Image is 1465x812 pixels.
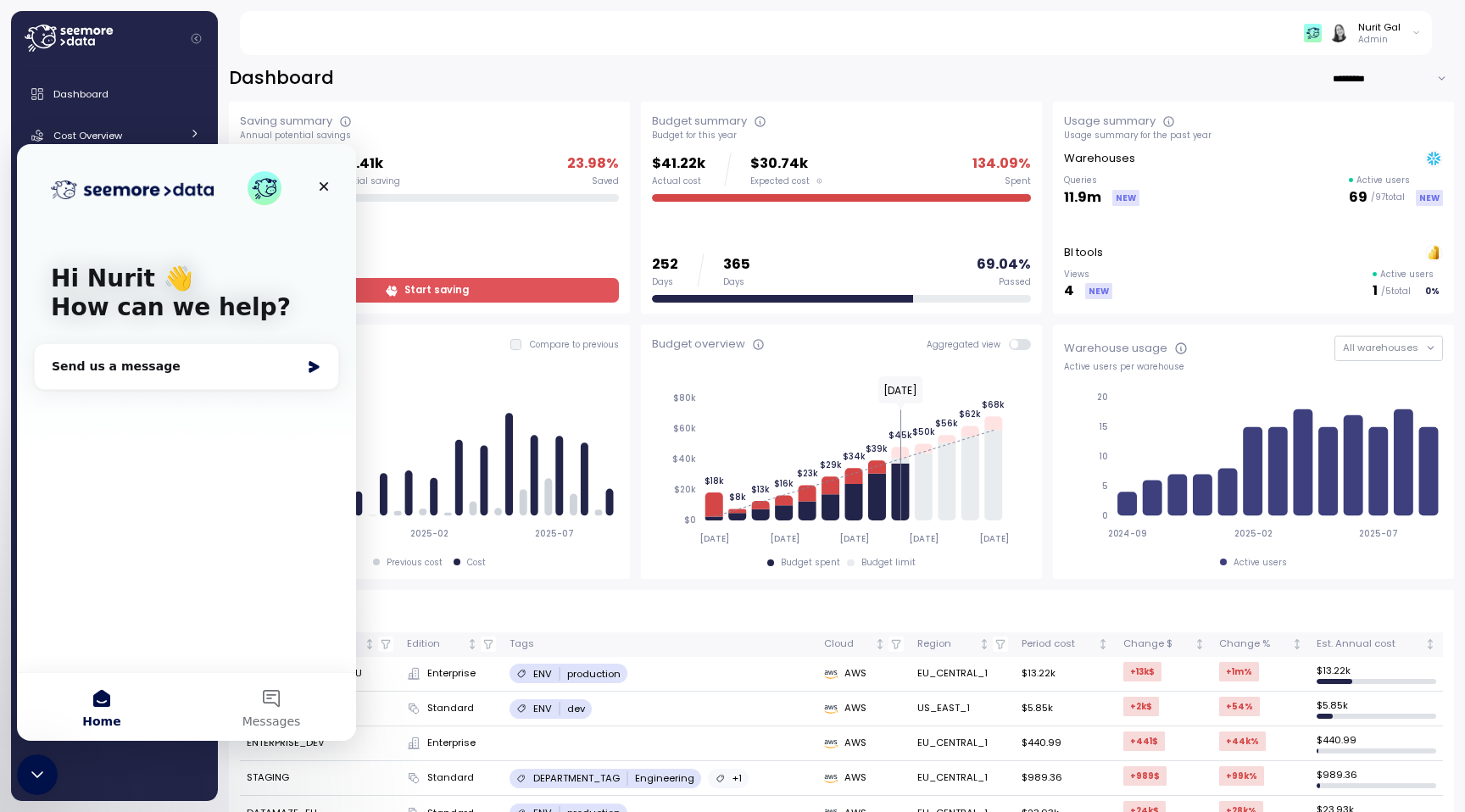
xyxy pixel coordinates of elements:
td: $440.99 [1015,726,1116,761]
tspan: 5 [1102,481,1108,492]
th: RegionNot sorted [911,632,1015,657]
div: Days [652,276,678,288]
tspan: [DATE] [699,533,729,544]
th: Change %Not sorted [1212,632,1311,657]
p: 11.9m [1064,186,1101,209]
td: US_EAST_1 [911,692,1015,726]
p: Warehouses [1064,150,1135,167]
a: Cost Overview [18,119,211,153]
div: Usage summary for the past year [1064,130,1443,142]
th: Change $Not sorted [1117,632,1212,657]
p: 69 [1349,186,1368,209]
p: / 5 total [1381,286,1411,298]
div: +44k % [1219,731,1266,751]
div: Actual cost [652,175,705,187]
div: +2k $ [1123,697,1159,716]
iframe: Intercom live chat [17,144,356,741]
tspan: 20 [1097,392,1108,403]
a: Start saving [240,278,619,303]
tspan: 10 [1099,451,1108,462]
th: CloudNot sorted [817,632,911,657]
p: 252 [652,253,678,276]
div: NEW [1085,283,1112,299]
tspan: $13k [751,484,770,495]
td: $ 13.22k [1310,657,1443,692]
div: AWS [824,701,904,716]
p: 69.04 % [977,253,1031,276]
tspan: $45k [888,430,912,441]
td: STAGING [240,761,400,796]
h2: Dashboard [229,66,334,91]
tspan: $60k [673,423,696,434]
div: Budget for this year [652,130,1031,142]
div: +54 % [1219,697,1260,716]
span: Enterprise [427,736,476,751]
td: ENTERPRISE_DEV [240,726,400,761]
div: Warehouse usage [1064,340,1167,357]
tspan: 2025-02 [1234,528,1273,539]
p: How can we help? [34,149,305,178]
div: AWS [824,770,904,786]
div: Cost [467,557,486,569]
span: Standard [427,770,474,786]
p: DEPARTMENT_TAG [533,771,620,785]
div: Change $ [1123,637,1191,652]
p: $33.41k [330,153,400,175]
a: Dashboard [18,77,211,111]
div: NEW [1416,190,1443,206]
div: Usage summary [1064,113,1156,130]
tspan: [DATE] [839,533,869,544]
p: Compare to previous [530,339,619,351]
th: Period costNot sorted [1015,632,1116,657]
div: Not sorted [466,638,478,650]
div: Active users [1234,557,1287,569]
div: Change % [1219,637,1290,652]
p: ENV [533,702,552,715]
td: EU_CENTRAL_1 [911,657,1015,692]
p: 1 [1373,280,1378,303]
tspan: $0 [684,514,696,526]
img: 65f98ecb31a39d60f1f315eb.PNG [1304,24,1322,42]
div: Tags [510,637,810,652]
div: AWS [824,666,904,681]
div: Not sorted [874,638,886,650]
button: All warehouses [1334,336,1443,360]
div: 0 % [1422,283,1443,299]
div: Not sorted [978,638,990,650]
tspan: $8k [729,492,746,503]
tspan: $40k [672,453,696,464]
div: Budget summary [652,113,747,130]
tspan: [DATE] [909,533,939,544]
span: All warehouses [1343,341,1418,354]
iframe: Intercom live chat [17,754,58,795]
p: $41.22k [652,153,705,175]
tspan: $23k [796,468,817,479]
tspan: $34k [842,451,865,462]
div: Not sorted [1194,638,1206,650]
td: $5.85k [1015,692,1116,726]
tspan: 0 [1102,510,1108,521]
tspan: $80k [673,392,696,403]
div: NEW [1112,190,1139,206]
tspan: $56k [935,418,958,429]
p: +1 [732,771,742,785]
div: Region [917,637,976,652]
div: +13k $ [1123,662,1161,681]
text: [DATE] [883,383,917,398]
div: Close [292,27,322,58]
tspan: 2024-09 [1108,528,1148,539]
div: Annual potential savings [240,130,619,142]
p: Admin [1358,34,1401,46]
div: +441 $ [1123,731,1165,751]
div: +989 $ [1123,766,1167,786]
span: Standard [427,701,474,716]
span: Messages [226,571,284,583]
button: Messages [170,529,339,597]
div: Previous cost [387,557,443,569]
tspan: $39k [866,443,888,454]
tspan: $18k [705,476,724,487]
p: Active users [1380,269,1434,281]
th: EditionNot sorted [400,632,503,657]
div: Nurit Gal [1358,20,1401,34]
